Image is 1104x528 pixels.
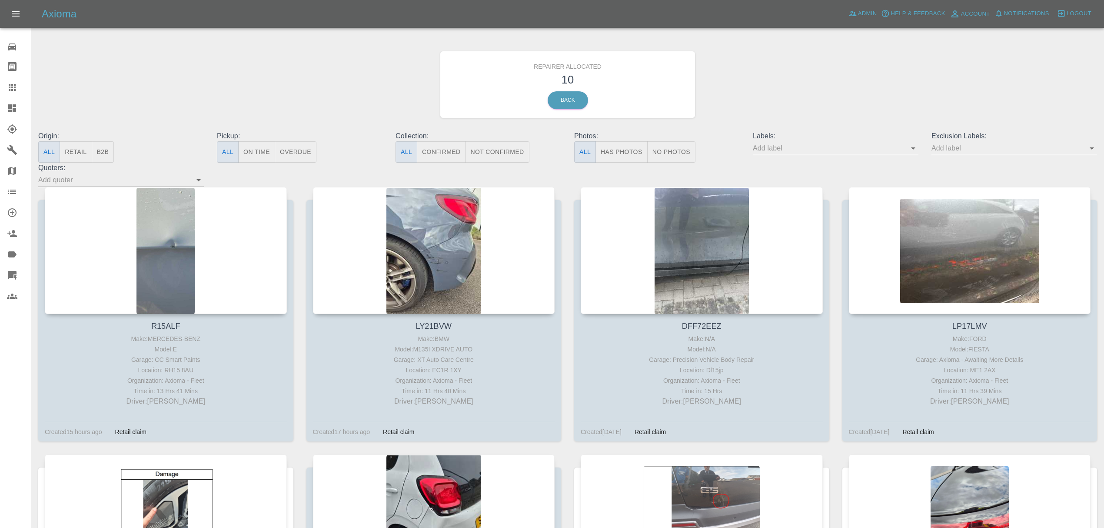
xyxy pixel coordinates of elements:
div: Location: ME1 2AX [851,365,1089,375]
h5: Axioma [42,7,76,21]
a: Back [548,91,588,109]
p: Quoters: [38,163,204,173]
div: Created 17 hours ago [313,427,370,437]
button: Confirmed [417,141,466,163]
span: Logout [1067,9,1091,19]
div: Created [DATE] [849,427,890,437]
h3: 10 [447,71,689,88]
p: Collection: [396,131,561,141]
div: Make: N/A [583,334,821,344]
div: Model: N/A [583,344,821,354]
div: Retail claim [109,427,153,437]
div: Make: MERCEDES-BENZ [47,334,285,344]
div: Garage: XT Auto Care Centre [315,354,553,365]
button: Has Photos [595,141,648,163]
button: Overdue [275,141,316,163]
p: Pickup: [217,131,382,141]
div: Time in: 11 Hrs 39 Mins [851,386,1089,396]
a: LP17LMV [952,322,987,331]
p: Driver: [PERSON_NAME] [583,396,821,407]
div: Model: M135I XDRIVE AUTO [315,344,553,354]
p: Labels: [753,131,918,141]
button: Open drawer [5,3,26,24]
span: Help & Feedback [891,9,945,19]
button: On Time [238,141,275,163]
button: All [38,141,60,163]
button: Notifications [992,7,1051,20]
a: Admin [846,7,879,20]
div: Location: RH15 8AU [47,365,285,375]
button: Open [193,174,205,186]
span: Notifications [1004,9,1049,19]
p: Photos: [574,131,740,141]
div: Location: EC1R 1XY [315,365,553,375]
div: Organization: Axioma - Fleet [583,375,821,386]
div: Garage: CC Smart Paints [47,354,285,365]
button: Open [1086,142,1098,154]
h6: Repairer Allocated [447,58,689,71]
span: Account [961,9,990,19]
button: B2B [92,141,114,163]
div: Model: FIESTA [851,344,1089,354]
input: Add label [753,141,905,155]
p: Driver: [PERSON_NAME] [47,396,285,407]
p: Origin: [38,131,204,141]
span: Admin [858,9,877,19]
a: R15ALF [151,322,180,331]
div: Time in: 11 Hrs 40 Mins [315,386,553,396]
button: Help & Feedback [879,7,947,20]
p: Driver: [PERSON_NAME] [851,396,1089,407]
button: Logout [1055,7,1094,20]
a: Account [948,7,992,21]
div: Garage: Axioma - Awaiting More Details [851,354,1089,365]
button: Not Confirmed [465,141,529,163]
button: All [574,141,596,163]
input: Add quoter [38,173,191,187]
div: Organization: Axioma - Fleet [851,375,1089,386]
a: DFF72EEZ [682,322,722,331]
button: No Photos [647,141,695,163]
div: Make: FORD [851,334,1089,344]
input: Add label [931,141,1084,155]
div: Location: Dl15jp [583,365,821,375]
button: All [396,141,417,163]
div: Created [DATE] [581,427,622,437]
div: Garage: Precision Vehicle Body Repair [583,354,821,365]
div: Time in: 15 Hrs [583,386,821,396]
a: LY21BVW [416,322,452,331]
div: Organization: Axioma - Fleet [47,375,285,386]
div: Retail claim [896,427,940,437]
p: Driver: [PERSON_NAME] [315,396,553,407]
div: Make: BMW [315,334,553,344]
div: Model: E [47,344,285,354]
div: Created 15 hours ago [45,427,102,437]
div: Retail claim [628,427,672,437]
button: All [217,141,239,163]
button: Retail [60,141,92,163]
div: Time in: 13 Hrs 41 Mins [47,386,285,396]
div: Organization: Axioma - Fleet [315,375,553,386]
div: Retail claim [376,427,421,437]
p: Exclusion Labels: [931,131,1097,141]
button: Open [907,142,919,154]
